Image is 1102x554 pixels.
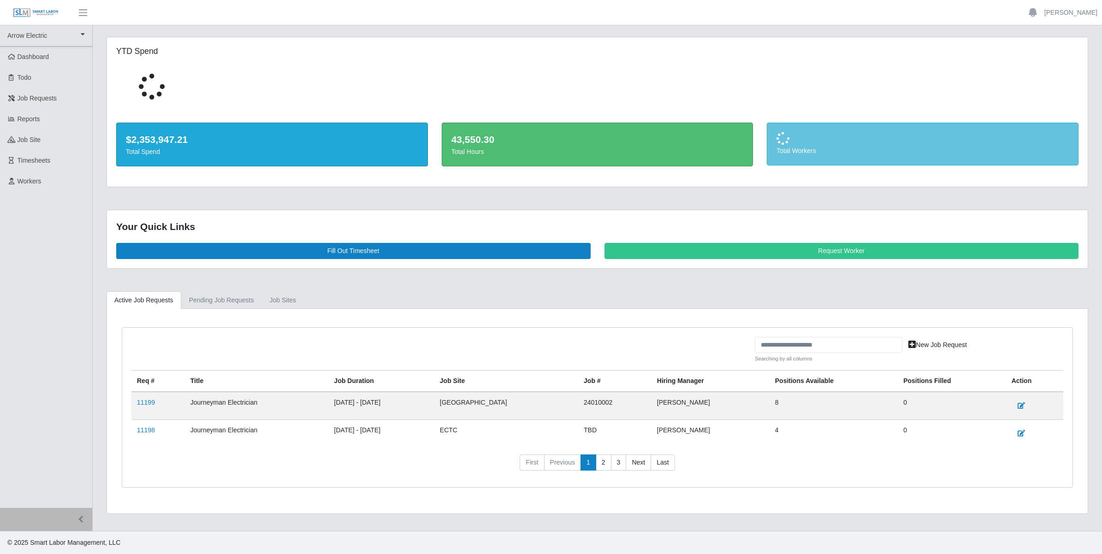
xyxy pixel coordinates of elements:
th: Title [185,370,329,392]
a: Fill Out Timesheet [116,243,591,259]
a: Request Worker [604,243,1079,259]
td: [GEOGRAPHIC_DATA] [434,392,578,420]
th: Job # [578,370,652,392]
span: Dashboard [18,53,49,60]
td: Journeyman Electrician [185,392,329,420]
nav: pagination [131,454,1063,478]
td: 0 [898,419,1006,447]
a: Next [626,454,651,471]
span: Workers [18,177,41,185]
span: Timesheets [18,157,51,164]
th: Hiring Manager [652,370,770,392]
a: 11198 [137,426,155,434]
a: Pending Job Requests [181,291,262,309]
h5: YTD Spend [116,47,428,56]
a: 3 [611,454,627,471]
td: [DATE] - [DATE] [329,392,434,420]
td: [PERSON_NAME] [652,392,770,420]
small: Searching by all columns [755,355,902,363]
th: Positions Available [770,370,898,392]
a: New Job Request [902,337,973,353]
td: 24010002 [578,392,652,420]
th: job site [434,370,578,392]
th: Req # [131,370,185,392]
div: Total Workers [776,146,1069,156]
div: Total Hours [451,147,744,157]
div: $2,353,947.21 [126,132,418,147]
a: Active Job Requests [107,291,181,309]
th: Positions Filled [898,370,1006,392]
span: job site [18,136,41,143]
td: [PERSON_NAME] [652,419,770,447]
span: Job Requests [18,94,57,102]
a: job sites [262,291,304,309]
a: 1 [581,454,596,471]
th: Job Duration [329,370,434,392]
td: 0 [898,392,1006,420]
td: [DATE] - [DATE] [329,419,434,447]
td: 4 [770,419,898,447]
td: 8 [770,392,898,420]
td: TBD [578,419,652,447]
span: Todo [18,74,31,81]
a: [PERSON_NAME] [1044,8,1097,18]
a: 2 [596,454,611,471]
div: Total Spend [126,147,418,157]
a: Last [651,454,675,471]
div: Your Quick Links [116,219,1078,234]
td: ECTC [434,419,578,447]
img: SLM Logo [13,8,59,18]
span: Reports [18,115,40,123]
td: Journeyman Electrician [185,419,329,447]
div: 43,550.30 [451,132,744,147]
th: Action [1006,370,1063,392]
a: 11199 [137,399,155,406]
span: © 2025 Smart Labor Management, LLC [7,539,120,546]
